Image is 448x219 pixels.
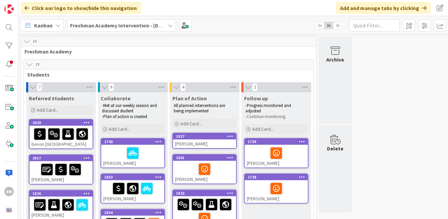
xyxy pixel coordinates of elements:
span: Freshman Academy [24,48,308,55]
div: 1853 [104,175,164,180]
span: 1x [315,22,324,29]
div: 1801 [173,155,236,161]
div: 1827[PERSON_NAME] [173,133,236,148]
div: 1739 [248,139,308,144]
div: 2017[PERSON_NAME] [30,155,93,184]
div: Devon [GEOGRAPHIC_DATA] [30,126,93,148]
a: 1740[PERSON_NAME] [101,138,165,168]
span: Add Card... [252,126,274,132]
span: Students [27,71,305,78]
span: Referred Students [29,95,74,102]
div: [PERSON_NAME] [245,145,308,168]
span: -Progress monitored and adjusted [245,103,292,114]
span: Add Card... [37,107,58,113]
div: [PERSON_NAME] [173,161,236,184]
img: avatar [4,205,14,215]
span: 19 [31,37,38,45]
div: 1854 [104,210,164,215]
a: 1801[PERSON_NAME] [172,154,237,184]
a: 1739[PERSON_NAME] [244,138,309,168]
span: 2 [252,83,258,91]
span: Add Card... [180,121,202,127]
div: 1740 [104,139,164,144]
div: 1853[PERSON_NAME] [101,174,164,203]
span: Collaborate [101,95,130,102]
div: 1738[PERSON_NAME] [245,174,308,203]
span: 2x [324,22,333,29]
span: Add Card... [109,126,130,132]
div: EW [4,187,14,196]
span: Kanban [34,21,53,29]
a: 1827[PERSON_NAME] [172,133,237,149]
p: -Continue monitoring [245,114,307,119]
div: 1854 [101,210,164,216]
div: 1738 [245,174,308,180]
span: 4 [180,83,186,91]
div: Delete [327,144,344,152]
div: 1801[PERSON_NAME] [173,155,236,184]
div: 2017 [33,156,93,160]
div: 1853 [101,174,164,180]
div: Archive [327,56,344,64]
span: -Met at our weekly session and discussed student [102,103,158,114]
img: Visit kanbanzone.com [4,4,14,14]
div: 1739[PERSON_NAME] [245,139,308,168]
div: 1739 [245,139,308,145]
div: [PERSON_NAME] [101,180,164,203]
div: 1833 [173,190,236,196]
div: 2020 [33,120,93,125]
span: 19 [34,61,41,69]
b: Freshman Academy Intervention - [DATE]-[DATE] [70,22,187,29]
span: 6 [109,83,114,91]
a: 2020Devon [GEOGRAPHIC_DATA] [29,119,93,149]
div: 2017 [30,155,93,161]
div: 1826 [30,191,93,197]
div: [PERSON_NAME] [101,145,164,168]
div: 2020 [30,120,93,126]
div: Add and manage tabs by clicking [336,2,431,14]
a: 2017[PERSON_NAME] [29,154,93,185]
span: 7 [37,83,42,91]
div: 1827 [173,133,236,139]
div: [PERSON_NAME] [245,180,308,203]
span: 3x [333,22,342,29]
div: [PERSON_NAME] [30,161,93,184]
div: 1740[PERSON_NAME] [101,139,164,168]
a: 1853[PERSON_NAME] [101,174,165,204]
div: [PERSON_NAME] [173,139,236,148]
div: 1801 [176,155,236,160]
div: 1740 [101,139,164,145]
div: Click our logo to show/hide this navigation [20,2,141,14]
input: Quick Filter... [349,19,400,31]
span: All planned interventions are being implemented [174,103,226,114]
a: 1738[PERSON_NAME] [244,174,309,204]
span: Plan of Action [172,95,207,102]
div: 1738 [248,175,308,180]
div: 1826 [33,191,93,196]
div: 2020Devon [GEOGRAPHIC_DATA] [30,120,93,148]
div: 1833 [176,191,236,196]
span: Follow up [244,95,268,102]
div: 1827 [176,134,236,139]
span: -Plan of action is created [102,114,147,119]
